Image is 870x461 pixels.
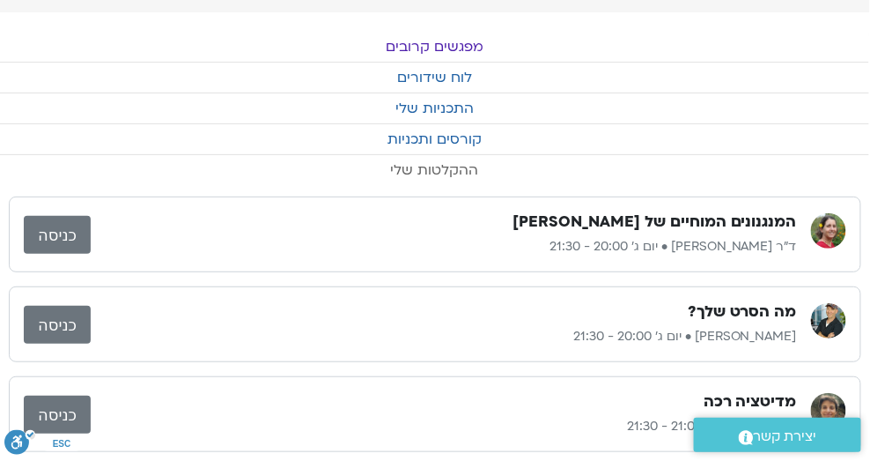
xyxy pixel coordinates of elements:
[811,303,846,338] img: ג'יוואן ארי בוסתן
[754,425,817,449] span: יצירת קשר
[91,326,797,347] p: [PERSON_NAME] • יום ג׳ 20:00 - 21:30
[91,236,797,257] p: ד"ר [PERSON_NAME] • יום ג׳ 20:00 - 21:30
[688,301,797,323] h3: מה הסרט שלך?
[24,306,91,344] a: כניסה
[91,416,797,437] p: נעם גרייף • יום ג׳ 21:00 - 21:30
[24,396,91,434] a: כניסה
[512,212,797,233] h3: המנגנונים המוחיים של [PERSON_NAME]
[704,391,797,413] h3: מדיטציה רכה
[24,216,91,254] a: כניסה
[811,393,846,428] img: נעם גרייף
[811,213,846,249] img: ד"ר נועה אלבלדה
[694,418,861,452] a: יצירת קשר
